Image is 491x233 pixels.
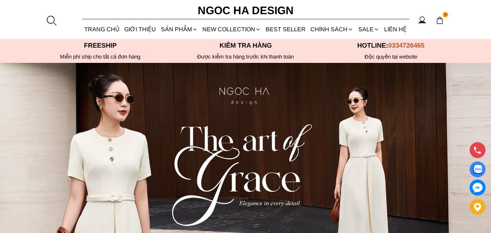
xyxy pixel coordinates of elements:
[220,42,272,49] font: Kiểm tra hàng
[200,20,263,39] a: NEW COLLECTION
[443,12,448,18] span: 0
[436,16,444,24] img: img-CART-ICON-ksit0nf1
[158,20,200,39] div: SẢN PHẨM
[470,180,486,196] a: messenger
[318,53,464,60] h6: Độc quyền tại website
[122,20,158,39] a: GIỚI THIỆU
[263,20,308,39] a: BEST SELLER
[191,2,300,19] a: Ngoc Ha Design
[473,165,482,174] img: Display image
[28,42,173,49] p: Freeship
[382,20,409,39] a: LIÊN HỆ
[356,20,382,39] a: SALE
[28,53,173,60] div: Miễn phí ship cho tất cả đơn hàng
[82,20,122,39] a: TRANG CHỦ
[308,20,356,39] div: Chính sách
[470,161,486,177] a: Display image
[173,53,318,60] p: Được kiểm tra hàng trước khi thanh toán
[318,42,464,49] p: Hotline:
[388,42,424,49] span: 0334726465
